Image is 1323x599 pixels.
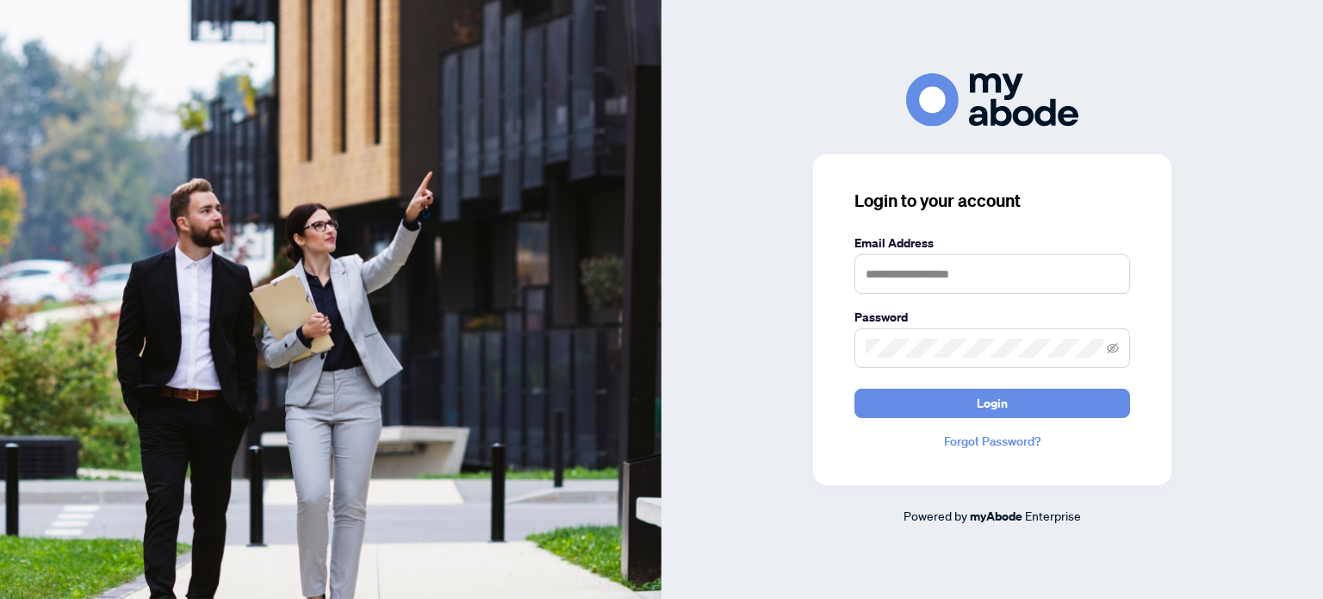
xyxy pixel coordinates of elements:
[854,432,1130,451] a: Forgot Password?
[1107,342,1119,354] span: eye-invisible
[977,390,1008,417] span: Login
[854,189,1130,213] h3: Login to your account
[970,507,1022,526] a: myAbode
[906,73,1078,126] img: ma-logo
[904,508,967,523] span: Powered by
[854,389,1130,418] button: Login
[1025,508,1081,523] span: Enterprise
[854,308,1130,327] label: Password
[854,234,1130,253] label: Email Address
